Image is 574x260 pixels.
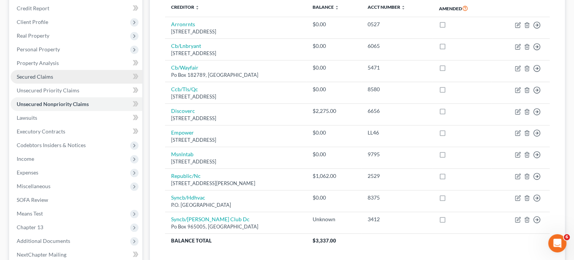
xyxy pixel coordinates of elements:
div: 3412 [368,216,427,223]
a: Unsecured Priority Claims [11,84,142,97]
a: Property Analysis [11,56,142,70]
div: $0.00 [313,151,355,158]
div: Send us a message [16,140,127,147]
span: Executory Contracts [17,128,65,135]
span: No problem! [34,108,67,114]
button: Messages [50,190,101,220]
span: Secured Claims [17,73,53,80]
a: Ccb/Tls/Qc [171,86,198,92]
img: Profile image for Lindsey [110,12,125,27]
div: [STREET_ADDRESS] [171,28,300,35]
div: 0527 [368,21,427,28]
a: Msnlntab [171,151,193,157]
span: Credit Report [17,5,49,11]
span: NextChapter Mailing [17,251,66,258]
a: Balance unfold_more [313,4,339,10]
button: Help [101,190,152,220]
a: Lawsuits [11,111,142,125]
span: Codebtors Insiders & Notices [17,142,86,148]
span: Real Property [17,32,49,39]
div: [STREET_ADDRESS] [171,136,300,144]
div: Po Box 182789, [GEOGRAPHIC_DATA] [171,71,300,79]
span: Home [17,209,34,214]
th: Balance Total [165,234,307,247]
a: Cb/Wayfair [171,64,198,71]
span: Client Profile [17,19,48,25]
div: Recent message [16,96,136,104]
a: Cb/Lnbryant [171,43,201,49]
div: [STREET_ADDRESS][PERSON_NAME] [171,180,300,187]
img: Profile image for James [16,107,31,122]
span: SOFA Review [17,197,48,203]
img: Profile image for Emma [81,12,96,27]
a: Syncb/[PERSON_NAME] Club Dc [171,216,250,222]
div: LL46 [368,129,427,136]
a: Arronrnts [171,21,195,27]
span: Chapter 13 [17,224,43,230]
span: Help [120,209,132,214]
a: Republic/Nc [171,173,201,179]
div: Po Box 965005, [GEOGRAPHIC_DATA] [171,223,300,230]
span: Property Analysis [17,60,59,66]
img: Profile image for James [96,12,111,27]
span: Additional Documents [17,238,70,244]
div: We typically reply in a few hours [16,147,127,155]
span: Search for help [16,173,61,181]
div: $0.00 [313,42,355,50]
span: 6 [564,234,570,240]
i: unfold_more [335,5,339,10]
div: 9795 [368,151,427,158]
div: $2,275.00 [313,107,355,115]
a: SOFA Review [11,193,142,207]
div: $0.00 [313,64,355,71]
div: [STREET_ADDRESS] [171,158,300,165]
div: 8375 [368,194,427,201]
span: Unsecured Priority Claims [17,87,79,94]
p: Hi there! [15,54,137,67]
div: [PERSON_NAME] [34,115,78,123]
iframe: Intercom live chat [548,234,566,252]
div: [STREET_ADDRESS] [171,115,300,122]
span: Miscellaneous [17,183,50,189]
span: Lawsuits [17,114,37,121]
a: Credit Report [11,2,142,15]
div: Profile image for JamesNo problem![PERSON_NAME]•[DATE] [8,101,144,129]
div: 8580 [368,86,427,93]
i: unfold_more [401,5,406,10]
div: • [DATE] [79,115,101,123]
a: Secured Claims [11,70,142,84]
div: $0.00 [313,86,355,93]
span: Income [17,155,34,162]
div: P.O. [GEOGRAPHIC_DATA] [171,201,300,209]
div: $1,062.00 [313,172,355,180]
a: Unsecured Nonpriority Claims [11,97,142,111]
div: [STREET_ADDRESS] [171,50,300,57]
button: Search for help [11,169,141,184]
div: [STREET_ADDRESS] [171,93,300,100]
a: Creditor unfold_more [171,4,200,10]
span: Messages [63,209,89,214]
div: $0.00 [313,21,355,28]
div: 5471 [368,64,427,71]
span: Unsecured Nonpriority Claims [17,101,89,107]
img: logo [15,16,66,24]
div: 6065 [368,42,427,50]
div: 2529 [368,172,427,180]
a: Acct Number unfold_more [368,4,406,10]
a: Executory Contracts [11,125,142,138]
div: 6656 [368,107,427,115]
span: $3,337.00 [313,238,336,244]
span: Means Test [17,210,43,217]
div: $0.00 [313,129,355,136]
a: Syncb/Hdhvac [171,194,205,201]
span: Expenses [17,169,38,176]
div: Unknown [313,216,355,223]
div: Recent messageProfile image for JamesNo problem![PERSON_NAME]•[DATE] [8,89,144,129]
span: Personal Property [17,46,60,52]
div: Close [131,12,144,26]
p: How can we help? [15,67,137,80]
i: unfold_more [195,5,200,10]
div: $0.00 [313,194,355,201]
a: Empower [171,129,194,136]
a: Discoverc [171,108,195,114]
